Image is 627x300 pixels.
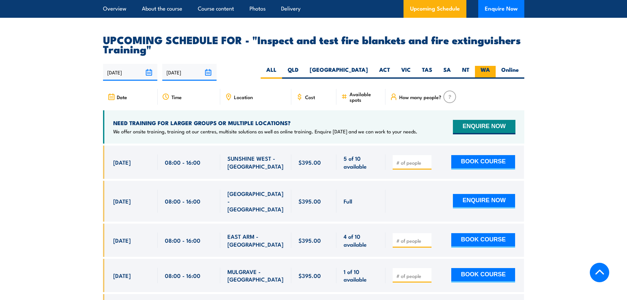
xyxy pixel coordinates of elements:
span: Time [171,94,182,100]
input: From date [103,64,157,81]
span: [GEOGRAPHIC_DATA] - [GEOGRAPHIC_DATA] [227,190,284,213]
span: MULGRAVE - [GEOGRAPHIC_DATA] [227,268,284,283]
span: 4 of 10 available [344,232,378,248]
label: WA [475,66,496,79]
span: [DATE] [113,197,131,205]
span: $395.00 [299,158,321,166]
h4: NEED TRAINING FOR LARGER GROUPS OR MULTIPLE LOCATIONS? [113,119,417,126]
label: [GEOGRAPHIC_DATA] [304,66,374,79]
label: Online [496,66,524,79]
h2: UPCOMING SCHEDULE FOR - "Inspect and test fire blankets and fire extinguishers Training" [103,35,524,53]
span: [DATE] [113,236,131,244]
span: Cost [305,94,315,100]
span: $395.00 [299,272,321,279]
span: [DATE] [113,272,131,279]
span: How many people? [399,94,441,100]
span: Location [234,94,253,100]
span: 08:00 - 16:00 [165,197,200,205]
label: SA [438,66,457,79]
span: Available spots [350,91,381,102]
span: Full [344,197,352,205]
label: NT [457,66,475,79]
span: $395.00 [299,236,321,244]
input: To date [162,64,217,81]
button: ENQUIRE NOW [453,120,515,134]
span: 5 of 10 available [344,154,378,170]
input: # of people [396,237,429,244]
button: BOOK COURSE [451,233,515,248]
label: ACT [374,66,396,79]
span: 1 of 10 available [344,268,378,283]
button: BOOK COURSE [451,268,515,283]
label: TAS [416,66,438,79]
span: $395.00 [299,197,321,205]
label: ALL [261,66,282,79]
button: ENQUIRE NOW [453,194,515,208]
span: Date [117,94,127,100]
span: 08:00 - 16:00 [165,236,200,244]
span: EAST ARM - [GEOGRAPHIC_DATA] [227,232,284,248]
span: SUNSHINE WEST - [GEOGRAPHIC_DATA] [227,154,284,170]
span: 08:00 - 16:00 [165,272,200,279]
p: We offer onsite training, training at our centres, multisite solutions as well as online training... [113,128,417,135]
button: BOOK COURSE [451,155,515,170]
input: # of people [396,159,429,166]
span: [DATE] [113,158,131,166]
label: QLD [282,66,304,79]
span: 08:00 - 16:00 [165,158,200,166]
label: VIC [396,66,416,79]
input: # of people [396,273,429,279]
